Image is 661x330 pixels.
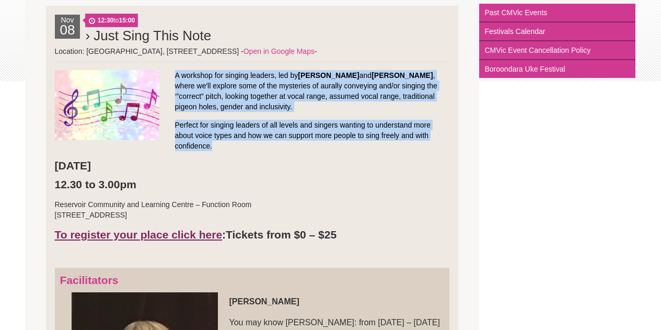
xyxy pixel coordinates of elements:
[479,41,635,60] a: CMVic Event Cancellation Policy
[55,70,159,140] img: Rainbow-notes.jpg
[55,229,226,241] strong: :
[298,71,359,79] strong: [PERSON_NAME]
[119,17,135,24] strong: 15:00
[98,17,114,24] strong: 12:30
[85,14,138,27] span: to
[243,47,315,55] a: Open in Google Maps
[60,274,119,286] strong: Facilitators
[55,228,450,242] h3: Tickets from $0 – $25
[229,297,299,306] strong: [PERSON_NAME]
[55,120,450,151] p: Perfect for singing leaders of all levels and singers wanting to understand more about voice type...
[55,178,136,190] strong: 12.30 to 3.00pm
[479,4,635,22] a: Past CMVic Events
[55,160,91,172] strong: [DATE]
[372,71,433,79] strong: [PERSON_NAME]
[479,22,635,41] a: Festivals Calendar
[85,25,449,46] h2: › Just Sing This Note
[55,199,450,220] p: Reservoir Community and Learning Centre – Function Room [STREET_ADDRESS]
[55,15,80,39] div: Nov
[57,25,78,39] h2: 08
[55,70,450,112] p: A workshop for singing leaders, led by and , where we'll explore some of the mysteries of aurally...
[479,60,635,78] a: Boroondara Uke Festival
[55,229,223,241] a: To register your place click here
